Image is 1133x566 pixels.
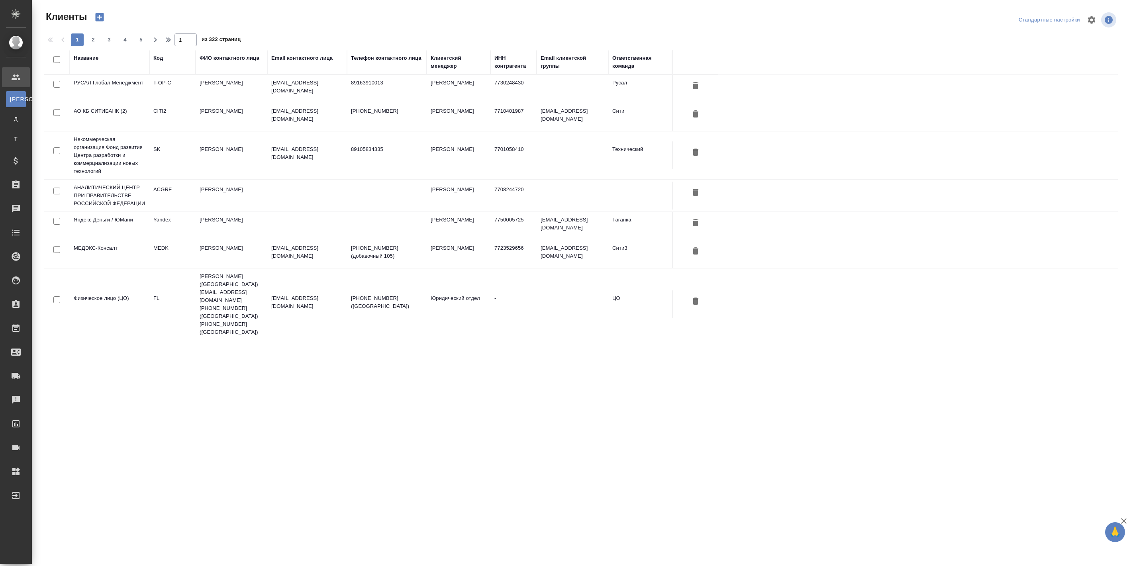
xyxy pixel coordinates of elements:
[608,75,672,103] td: Русал
[200,54,259,62] div: ФИО контактного лица
[135,33,147,46] button: 5
[351,145,423,153] p: 89105834335
[494,54,533,70] div: ИНН контрагента
[351,107,423,115] p: [PHONE_NUMBER]
[1082,10,1101,29] span: Настроить таблицу
[135,36,147,44] span: 5
[202,35,241,46] span: из 322 страниц
[70,75,149,103] td: РУСАЛ Глобал Менеджмент
[44,10,87,23] span: Клиенты
[149,182,196,210] td: ACGRF
[541,54,604,70] div: Email клиентской группы
[119,36,131,44] span: 4
[271,145,343,161] p: [EMAIL_ADDRESS][DOMAIN_NAME]
[103,36,116,44] span: 3
[87,33,100,46] button: 2
[149,75,196,103] td: T-OP-C
[6,91,26,107] a: [PERSON_NAME]
[608,212,672,240] td: Таганка
[196,141,267,169] td: [PERSON_NAME]
[351,54,421,62] div: Телефон контактного лица
[612,54,668,70] div: Ответственная команда
[196,75,267,103] td: [PERSON_NAME]
[608,141,672,169] td: Технический
[351,244,423,260] p: [PHONE_NUMBER] (добавочный 105)
[90,10,109,24] button: Создать
[70,131,149,179] td: Некоммерческая организация Фонд развития Центра разработки и коммерциализации новых технологий
[537,212,608,240] td: [EMAIL_ADDRESS][DOMAIN_NAME]
[196,268,267,340] td: [PERSON_NAME] ([GEOGRAPHIC_DATA]) [EMAIL_ADDRESS][DOMAIN_NAME] [PHONE_NUMBER] ([GEOGRAPHIC_DATA])...
[689,79,702,94] button: Удалить
[689,294,702,309] button: Удалить
[490,75,537,103] td: 7730248430
[10,95,22,103] span: [PERSON_NAME]
[70,180,149,212] td: АНАЛИТИЧЕСКИЙ ЦЕНТР ПРИ ПРАВИТЕЛЬСТВЕ РОССИЙСКОЙ ФЕДЕРАЦИИ
[490,141,537,169] td: 7701058410
[70,103,149,131] td: АО КБ СИТИБАНК (2)
[70,212,149,240] td: Яндекс Деньги / ЮМани
[271,79,343,95] p: [EMAIL_ADDRESS][DOMAIN_NAME]
[490,182,537,210] td: 7708244720
[196,103,267,131] td: [PERSON_NAME]
[103,33,116,46] button: 3
[271,294,343,310] p: [EMAIL_ADDRESS][DOMAIN_NAME]
[149,103,196,131] td: CITI2
[1017,14,1082,26] div: split button
[427,141,490,169] td: [PERSON_NAME]
[196,212,267,240] td: [PERSON_NAME]
[537,240,608,268] td: [EMAIL_ADDRESS][DOMAIN_NAME]
[119,33,131,46] button: 4
[427,182,490,210] td: [PERSON_NAME]
[351,294,423,310] p: [PHONE_NUMBER] ([GEOGRAPHIC_DATA])
[1105,522,1125,542] button: 🙏
[490,290,537,318] td: -
[431,54,486,70] div: Клиентский менеджер
[1101,12,1118,27] span: Посмотреть информацию
[196,182,267,210] td: [PERSON_NAME]
[196,240,267,268] td: [PERSON_NAME]
[10,135,22,143] span: Т
[689,107,702,122] button: Удалить
[537,103,608,131] td: [EMAIL_ADDRESS][DOMAIN_NAME]
[70,240,149,268] td: МЕДЭКС-Консалт
[1108,524,1122,541] span: 🙏
[427,212,490,240] td: [PERSON_NAME]
[271,54,333,62] div: Email контактного лица
[271,244,343,260] p: [EMAIL_ADDRESS][DOMAIN_NAME]
[149,240,196,268] td: MEDK
[608,290,672,318] td: ЦО
[490,212,537,240] td: 7750005725
[689,186,702,200] button: Удалить
[608,240,672,268] td: Сити3
[149,141,196,169] td: SK
[271,107,343,123] p: [EMAIL_ADDRESS][DOMAIN_NAME]
[153,54,163,62] div: Код
[87,36,100,44] span: 2
[689,216,702,231] button: Удалить
[689,145,702,160] button: Удалить
[427,75,490,103] td: [PERSON_NAME]
[351,79,423,87] p: 89163910013
[6,131,26,147] a: Т
[689,244,702,259] button: Удалить
[149,212,196,240] td: Yandex
[427,290,490,318] td: Юридический отдел
[608,103,672,131] td: Сити
[149,290,196,318] td: FL
[427,240,490,268] td: [PERSON_NAME]
[74,54,98,62] div: Название
[427,103,490,131] td: [PERSON_NAME]
[490,240,537,268] td: 7723529656
[6,111,26,127] a: Д
[490,103,537,131] td: 7710401987
[70,290,149,318] td: Физическое лицо (ЦО)
[10,115,22,123] span: Д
